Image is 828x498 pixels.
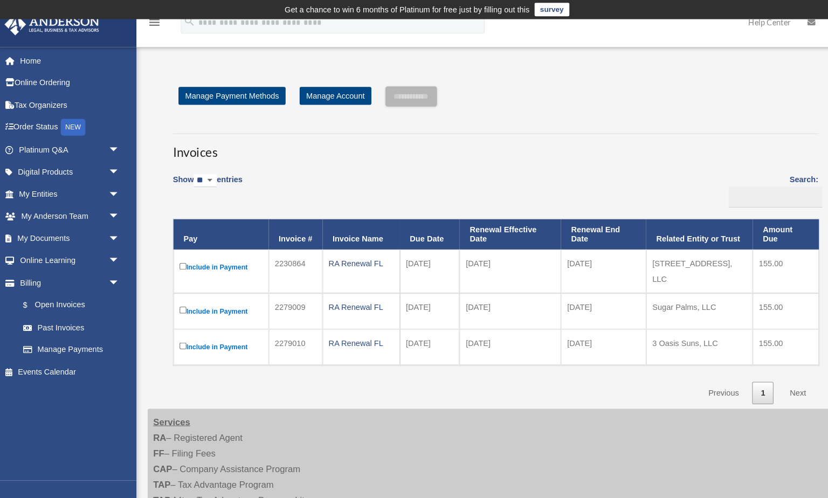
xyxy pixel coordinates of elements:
label: Include in Payment [176,251,256,264]
label: Include in Payment [176,293,256,306]
a: menu [146,19,158,28]
strong: CAP [151,446,169,455]
td: [DATE] [388,282,446,316]
th: Pay: activate to sort column descending [170,211,262,240]
td: 2279010 [262,316,314,351]
img: User Pic [804,13,820,29]
a: $Open Invoices [15,282,124,305]
div: NEW [62,114,86,130]
td: [DATE] [543,282,625,316]
a: Order StatusNEW [8,112,135,134]
span: arrow_drop_down [108,133,129,155]
i: search [180,15,192,26]
td: 2279009 [262,282,314,316]
span: arrow_drop_down [108,261,129,283]
span: arrow_drop_down [108,176,129,198]
span: $ [32,287,37,300]
a: Manage Payment Methods [175,84,278,101]
a: Platinum Q&Aarrow_drop_down [8,133,135,155]
div: RA Renewal FL [320,322,382,337]
th: Invoice #: activate to sort column ascending [262,211,314,240]
span: arrow_drop_down [108,197,129,219]
input: Include in Payment [176,329,183,336]
td: 155.00 [727,316,791,351]
th: Related Entity or Trust: activate to sort column ascending [625,211,727,240]
label: Show entries [170,166,237,191]
img: Anderson Advisors Platinum Portal [5,13,102,34]
select: Showentries [190,168,212,180]
div: RA Renewal FL [320,246,382,261]
h3: Invoices [170,128,790,155]
td: [DATE] [543,240,625,282]
strong: TAP [151,461,168,471]
a: Manage Payments [15,326,129,347]
a: Events Calendar [8,347,135,368]
span: arrow_drop_down [108,218,129,240]
td: [DATE] [445,282,543,316]
input: Include in Payment [176,253,183,259]
a: survey [517,3,551,16]
td: 155.00 [727,282,791,316]
td: [DATE] [388,240,446,282]
a: Home [8,47,135,69]
div: RA Renewal FL [320,288,382,303]
a: Tax Organizers [8,90,135,112]
a: My Documentsarrow_drop_down [8,218,135,240]
th: Renewal Effective Date: activate to sort column ascending [445,211,543,240]
td: 3 Oasis Suns, LLC [625,316,727,351]
a: Billingarrow_drop_down [8,261,129,282]
a: Digital Productsarrow_drop_down [8,155,135,176]
th: Invoice Name: activate to sort column ascending [314,211,388,240]
a: Next [755,367,786,389]
span: arrow_drop_down [108,240,129,262]
input: Include in Payment [176,295,183,301]
input: Search: [704,179,794,200]
strong: RA [151,416,163,425]
th: Renewal End Date: activate to sort column ascending [543,211,625,240]
strong: FF [151,431,162,440]
td: [DATE] [388,316,446,351]
a: Previous [677,367,722,389]
td: [STREET_ADDRESS], LLC [625,240,727,282]
th: Due Date: activate to sort column ascending [388,211,446,240]
td: 155.00 [727,240,791,282]
div: close [818,2,825,8]
td: [DATE] [445,240,543,282]
td: [DATE] [543,316,625,351]
a: Online Learningarrow_drop_down [8,240,135,261]
strong: Services [151,401,187,410]
i: menu [146,15,158,28]
a: My Anderson Teamarrow_drop_down [8,197,135,219]
td: [DATE] [445,316,543,351]
div: Get a chance to win 6 months of Platinum for free just by filling out this [277,3,513,16]
td: Sugar Palms, LLC [625,282,727,316]
label: Search: [700,166,790,199]
td: 2230864 [262,240,314,282]
strong: TAP-Lite [151,476,186,486]
a: My Entitiesarrow_drop_down [8,176,135,197]
span: arrow_drop_down [108,155,129,177]
a: Manage Account [292,84,361,101]
th: Amount Due: activate to sort column ascending [727,211,791,240]
a: Past Invoices [15,304,129,326]
a: 1 [727,367,747,389]
a: Online Ordering [8,69,135,91]
label: Include in Payment [176,327,256,340]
